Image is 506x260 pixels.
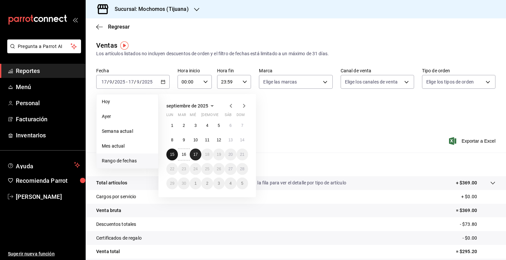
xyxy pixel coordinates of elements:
[194,181,197,186] abbr: 1 de octubre de 2025
[109,5,189,13] h3: Sucursal: Mochomos (Tijuana)
[237,134,248,146] button: 14 de septiembre de 2025
[237,113,245,120] abbr: domingo
[213,149,225,160] button: 19 de septiembre de 2025
[16,99,80,107] span: Personal
[140,79,142,84] span: /
[102,98,153,105] span: Hoy
[16,161,71,169] span: Ayuda
[206,181,209,186] abbr: 2 de octubre de 2025
[16,66,80,75] span: Reportes
[201,134,213,146] button: 11 de septiembre de 2025
[96,193,136,200] p: Cargos por servicio
[102,143,153,150] span: Mes actual
[178,68,212,73] label: Hora inicio
[213,163,225,175] button: 26 de septiembre de 2025
[463,235,495,242] p: - $0.00
[166,177,178,189] button: 29 de septiembre de 2025
[422,68,495,73] label: Tipo de orden
[225,134,236,146] button: 13 de septiembre de 2025
[225,163,236,175] button: 27 de septiembre de 2025
[8,250,80,257] span: Sugerir nueva función
[190,177,201,189] button: 1 de octubre de 2025
[205,167,209,171] abbr: 25 de septiembre de 2025
[178,113,186,120] abbr: martes
[263,79,297,85] span: Elige las marcas
[237,149,248,160] button: 21 de septiembre de 2025
[213,120,225,131] button: 5 de septiembre de 2025
[193,138,198,142] abbr: 10 de septiembre de 2025
[201,120,213,131] button: 4 de septiembre de 2025
[72,17,78,22] button: open_drawer_menu
[229,123,232,128] abbr: 6 de septiembre de 2025
[240,152,244,157] abbr: 21 de septiembre de 2025
[217,167,221,171] abbr: 26 de septiembre de 2025
[225,113,232,120] abbr: sábado
[112,79,114,84] span: /
[461,193,495,200] p: + $0.00
[16,176,80,185] span: Recomienda Parrot
[240,138,244,142] abbr: 14 de septiembre de 2025
[182,167,186,171] abbr: 23 de septiembre de 2025
[205,138,209,142] abbr: 11 de septiembre de 2025
[201,149,213,160] button: 18 de septiembre de 2025
[107,79,109,84] span: /
[126,79,127,84] span: -
[237,120,248,131] button: 7 de septiembre de 2025
[218,123,220,128] abbr: 5 de septiembre de 2025
[183,138,185,142] abbr: 9 de septiembre de 2025
[237,163,248,175] button: 28 de septiembre de 2025
[460,221,495,228] p: - $73.80
[225,120,236,131] button: 6 de septiembre de 2025
[108,24,130,30] span: Regresar
[16,192,80,201] span: [PERSON_NAME]
[206,123,209,128] abbr: 4 de septiembre de 2025
[237,179,346,186] p: Da clic en la fila para ver el detalle por tipo de artículo
[96,235,142,242] p: Certificados de regalo
[217,68,251,73] label: Hora fin
[114,79,126,84] input: ----
[166,102,216,110] button: septiembre de 2025
[134,79,136,84] span: /
[109,79,112,84] input: --
[237,177,248,189] button: 5 de octubre de 2025
[217,138,221,142] abbr: 12 de septiembre de 2025
[128,79,134,84] input: --
[96,221,136,228] p: Descuentos totales
[96,160,495,168] p: Resumen
[456,179,477,186] p: + $369.00
[120,41,128,50] img: Tooltip marker
[259,68,332,73] label: Marca
[450,137,495,145] button: Exportar a Excel
[178,163,189,175] button: 23 de septiembre de 2025
[205,152,209,157] abbr: 18 de septiembre de 2025
[345,79,398,85] span: Elige los canales de venta
[166,149,178,160] button: 15 de septiembre de 2025
[18,43,71,50] span: Pregunta a Parrot AI
[217,152,221,157] abbr: 19 de septiembre de 2025
[178,134,189,146] button: 9 de septiembre de 2025
[96,68,170,73] label: Fecha
[96,207,121,214] p: Venta bruta
[190,120,201,131] button: 3 de septiembre de 2025
[171,138,173,142] abbr: 8 de septiembre de 2025
[170,152,174,157] abbr: 15 de septiembre de 2025
[166,103,208,108] span: septiembre de 2025
[456,207,495,214] p: = $369.00
[194,123,197,128] abbr: 3 de septiembre de 2025
[136,79,140,84] input: --
[190,149,201,160] button: 17 de septiembre de 2025
[96,179,127,186] p: Total artículos
[213,134,225,146] button: 12 de septiembre de 2025
[170,181,174,186] abbr: 29 de septiembre de 2025
[218,181,220,186] abbr: 3 de octubre de 2025
[183,123,185,128] abbr: 2 de septiembre de 2025
[456,248,495,255] p: = $295.20
[193,167,198,171] abbr: 24 de septiembre de 2025
[190,113,196,120] abbr: miércoles
[166,134,178,146] button: 8 de septiembre de 2025
[16,115,80,124] span: Facturación
[16,131,80,140] span: Inventarios
[102,113,153,120] span: Ayer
